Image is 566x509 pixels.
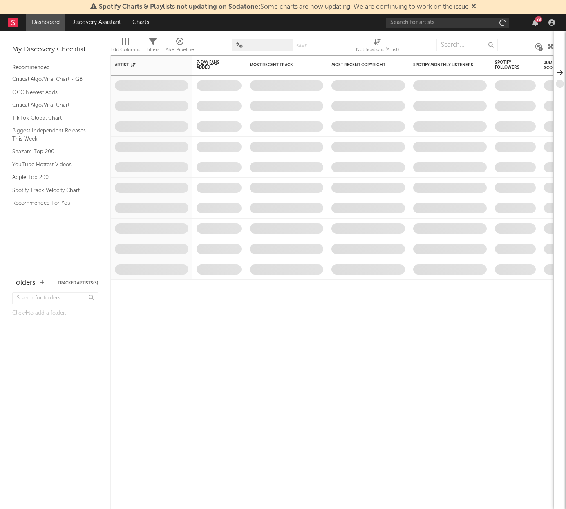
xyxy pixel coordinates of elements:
span: Spotify Charts & Playlists not updating on Sodatone [99,4,258,10]
button: Save [296,44,307,48]
span: Dismiss [471,4,476,10]
div: Edit Columns [110,45,140,55]
a: Charts [127,14,155,31]
a: YouTube Hottest Videos [12,160,90,169]
input: Search for artists [386,18,509,28]
a: Apple Top 200 [12,173,90,182]
div: Most Recent Track [250,63,311,67]
div: Edit Columns [110,35,140,58]
a: Discovery Assistant [65,14,127,31]
button: 88 [532,19,538,26]
div: Notifications (Artist) [356,35,399,58]
div: 88 [535,16,542,22]
div: Filters [146,45,159,55]
a: Recommended For You [12,199,90,208]
div: Artist [115,63,176,67]
div: Recommended [12,63,98,73]
span: : Some charts are now updating. We are continuing to work on the issue [99,4,469,10]
a: OCC Newest Adds [12,88,90,97]
a: Spotify Track Velocity Chart [12,186,90,195]
a: TikTok Global Chart [12,114,90,123]
div: Filters [146,35,159,58]
div: Spotify Followers [495,60,523,70]
div: Notifications (Artist) [356,45,399,55]
a: Dashboard [26,14,65,31]
div: Spotify Monthly Listeners [413,63,474,67]
a: Shazam Top 200 [12,147,90,156]
a: Biggest Independent Releases This Week [12,126,90,143]
button: Tracked Artists(3) [58,281,98,285]
a: Critical Algo/Viral Chart - GB [12,75,90,84]
span: 7-Day Fans Added [197,60,229,70]
div: Click to add a folder. [12,308,98,318]
input: Search... [436,39,498,51]
div: Most Recent Copyright [331,63,393,67]
a: Critical Algo/Viral Chart [12,100,90,109]
div: My Discovery Checklist [12,45,98,55]
div: Folders [12,278,36,288]
div: A&R Pipeline [166,45,194,55]
input: Search for folders... [12,292,98,304]
div: A&R Pipeline [166,35,194,58]
div: Jump Score [544,60,564,70]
